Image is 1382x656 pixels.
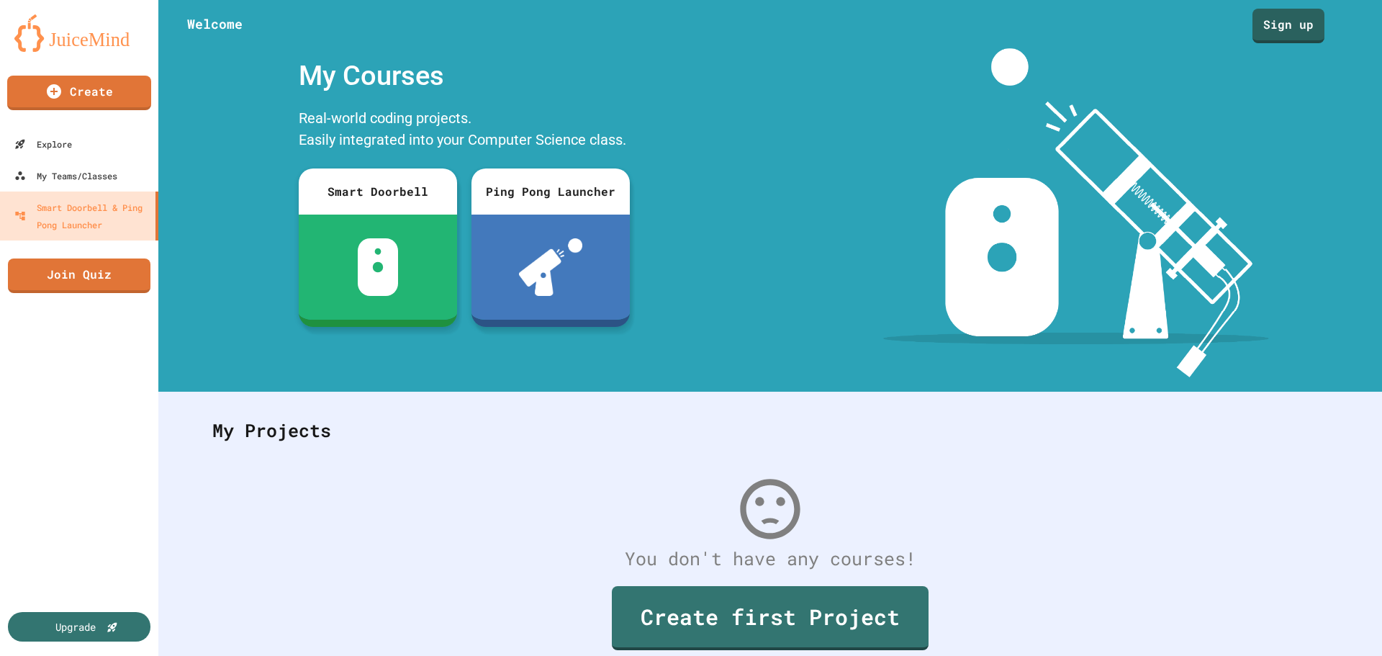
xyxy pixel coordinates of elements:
[299,169,457,215] div: Smart Doorbell
[612,586,929,650] a: Create first Project
[198,403,1342,459] div: My Projects
[14,14,144,52] img: logo-orange.svg
[292,48,637,104] div: My Courses
[14,135,72,153] div: Explore
[883,48,1269,377] img: banner-image-my-projects.png
[8,259,150,293] a: Join Quiz
[55,619,96,634] div: Upgrade
[471,169,630,215] div: Ping Pong Launcher
[14,199,150,233] div: Smart Doorbell & Ping Pong Launcher
[519,238,583,296] img: ppl-with-ball.png
[1252,9,1324,43] a: Sign up
[358,238,399,296] img: sdb-white.svg
[198,545,1342,572] div: You don't have any courses!
[14,167,117,184] div: My Teams/Classes
[7,76,151,110] a: Create
[292,104,637,158] div: Real-world coding projects. Easily integrated into your Computer Science class.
